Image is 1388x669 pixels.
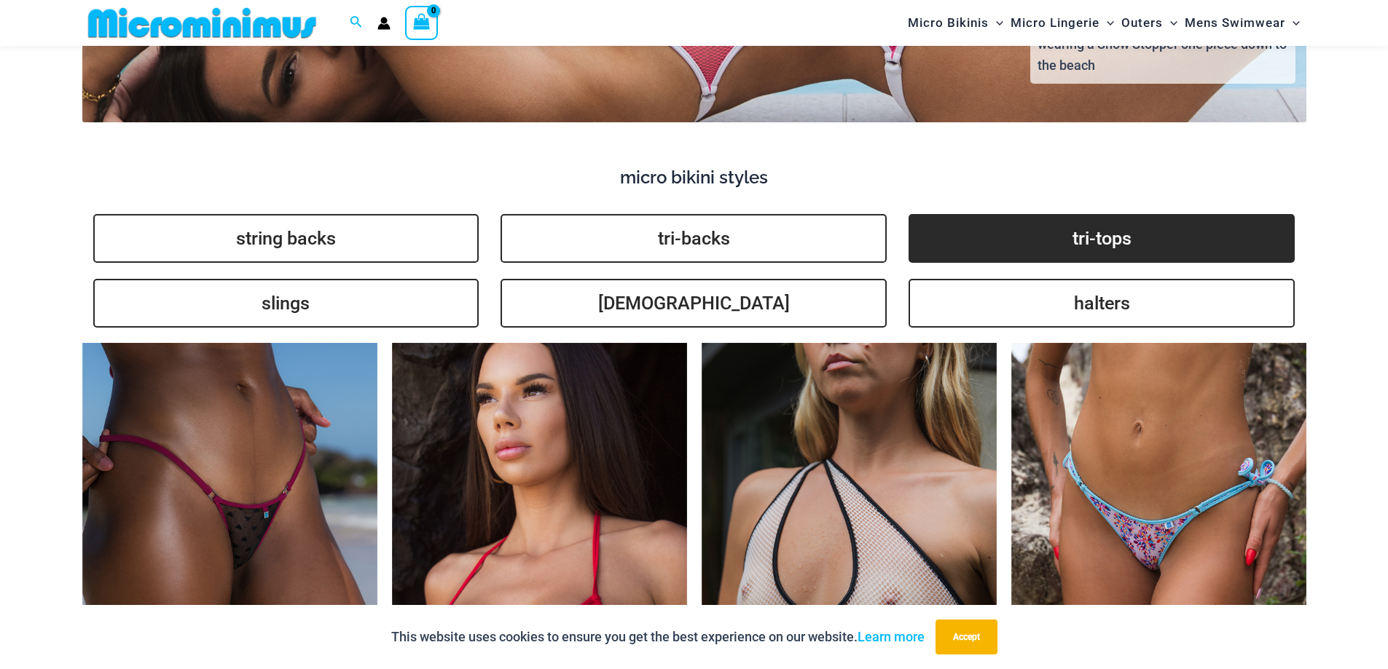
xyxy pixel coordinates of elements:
[82,167,1306,189] h4: micro bikini styles
[902,2,1306,44] nav: Site Navigation
[858,629,925,644] a: Learn more
[405,6,439,39] a: View Shopping Cart, empty
[1007,4,1118,41] a: Micro LingerieMenu ToggleMenu Toggle
[936,619,997,654] button: Accept
[989,4,1003,41] span: Menu Toggle
[1011,4,1099,41] span: Micro Lingerie
[1099,4,1114,41] span: Menu Toggle
[1163,4,1177,41] span: Menu Toggle
[909,214,1295,263] a: tri-tops
[1121,4,1163,41] span: Outers
[377,17,391,30] a: Account icon link
[501,279,887,328] a: [DEMOGRAPHIC_DATA]
[1181,4,1303,41] a: Mens SwimwearMenu ToggleMenu Toggle
[93,279,479,328] a: slings
[391,626,925,648] p: This website uses cookies to ensure you get the best experience on our website.
[501,214,887,263] a: tri-backs
[350,14,363,32] a: Search icon link
[1285,4,1300,41] span: Menu Toggle
[93,214,479,263] a: string backs
[904,4,1007,41] a: Micro BikinisMenu ToggleMenu Toggle
[908,4,989,41] span: Micro Bikinis
[909,279,1295,328] a: halters
[82,7,322,39] img: MM SHOP LOGO FLAT
[1185,4,1285,41] span: Mens Swimwear
[1118,4,1181,41] a: OutersMenu ToggleMenu Toggle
